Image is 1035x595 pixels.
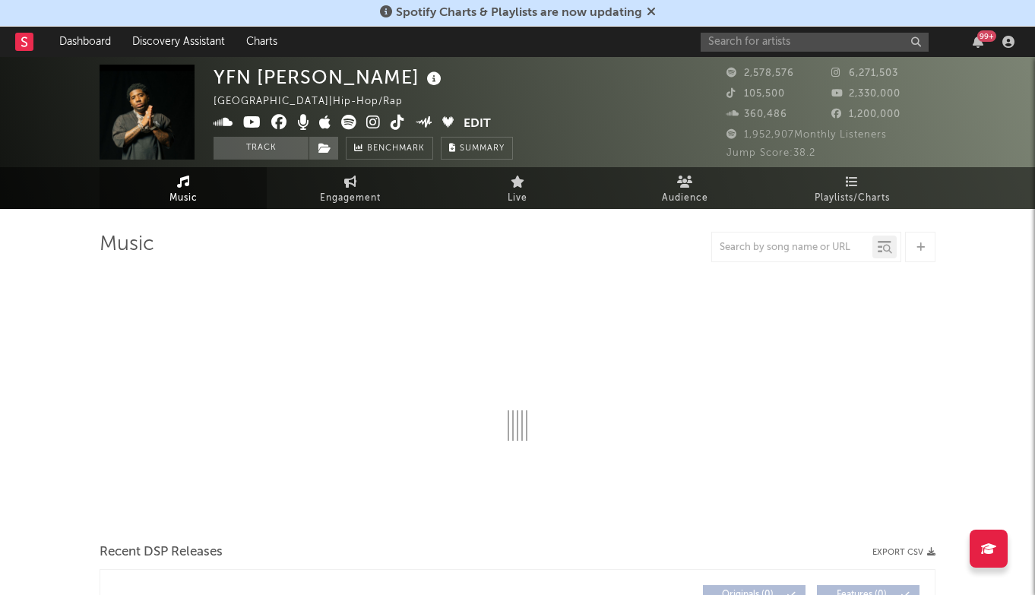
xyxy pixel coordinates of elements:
[701,33,929,52] input: Search for artists
[367,140,425,158] span: Benchmark
[768,167,935,209] a: Playlists/Charts
[726,68,794,78] span: 2,578,576
[214,93,420,111] div: [GEOGRAPHIC_DATA] | Hip-Hop/Rap
[726,89,785,99] span: 105,500
[973,36,983,48] button: 99+
[977,30,996,42] div: 99 +
[267,167,434,209] a: Engagement
[464,115,491,134] button: Edit
[214,65,445,90] div: YFN [PERSON_NAME]
[647,7,656,19] span: Dismiss
[726,130,887,140] span: 1,952,907 Monthly Listeners
[434,167,601,209] a: Live
[601,167,768,209] a: Audience
[460,144,505,153] span: Summary
[122,27,236,57] a: Discovery Assistant
[831,109,900,119] span: 1,200,000
[831,89,900,99] span: 2,330,000
[815,189,890,207] span: Playlists/Charts
[726,109,787,119] span: 360,486
[872,548,935,557] button: Export CSV
[441,137,513,160] button: Summary
[831,68,898,78] span: 6,271,503
[396,7,642,19] span: Spotify Charts & Playlists are now updating
[320,189,381,207] span: Engagement
[49,27,122,57] a: Dashboard
[236,27,288,57] a: Charts
[169,189,198,207] span: Music
[662,189,708,207] span: Audience
[726,148,815,158] span: Jump Score: 38.2
[712,242,872,254] input: Search by song name or URL
[100,167,267,209] a: Music
[214,137,309,160] button: Track
[346,137,433,160] a: Benchmark
[100,543,223,562] span: Recent DSP Releases
[508,189,527,207] span: Live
